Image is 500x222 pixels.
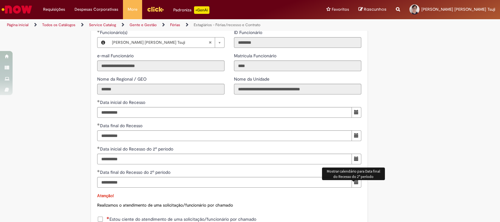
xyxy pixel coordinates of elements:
[352,130,361,141] button: Mostrar calendário para Data final do Recesso
[97,123,100,126] span: Obrigatório Preenchido
[97,130,352,141] input: Data final do Recesso 27 October 2025 Monday
[109,37,224,48] a: [PERSON_NAME] [PERSON_NAME] TsujiLimpar campo Funcionário(s)
[173,6,209,14] div: Padroniza
[97,146,100,149] span: Obrigatório Preenchido
[332,6,349,13] span: Favoritos
[234,84,361,94] input: Nome da Unidade
[42,22,75,27] a: Todos os Catálogos
[7,22,29,27] a: Página inicial
[97,202,233,208] span: Realizamos o atendimento de uma solicitação/funcionário por chamado
[130,22,157,27] a: Gente e Gestão
[100,123,144,128] span: Data final do Recesso
[97,30,100,32] span: Obrigatório Preenchido
[97,76,148,82] span: Somente leitura - Nome da Regional / GEO
[358,7,386,13] a: Rascunhos
[89,22,116,27] a: Service Catalog
[147,4,164,14] img: click_logo_yellow_360x200.png
[100,146,175,152] span: Data inicial do Recesso do 2º período
[352,107,361,118] button: Mostrar calendário para Data inicial do Recesso
[170,22,180,27] a: Férias
[100,30,129,35] span: Necessários - Funcionário(s)
[234,53,278,59] span: Somente leitura - Matrícula Funcionário
[100,169,172,175] span: Data final do Recesso do 2º período
[100,100,147,105] span: Data inicial do Recesso
[234,60,361,71] input: Matrícula Funcionário
[234,30,264,35] span: Somente leitura - ID Funcionário
[97,37,109,48] button: Funcionário(s), Visualizar este registro Henrique Marcel Yudi De Oliveira Tsuji
[97,53,135,59] span: Somente leitura - e-mail Funcionário
[75,6,118,13] span: Despesas Corporativas
[364,6,386,12] span: Rascunhos
[421,7,495,12] span: [PERSON_NAME] [PERSON_NAME] Tsuji
[234,37,361,48] input: ID Funcionário
[112,37,208,48] span: [PERSON_NAME] [PERSON_NAME] Tsuji
[97,154,352,164] input: Data inicial do Recesso do 2º período 13 January 2026 Tuesday
[97,60,225,71] input: e-mail Funcionário
[43,6,65,13] span: Requisições
[5,19,329,31] ul: Trilhas de página
[205,37,215,48] abbr: Limpar campo Funcionário(s)
[322,168,385,180] div: Mostrar calendário para Data final do Recesso do 2º período
[97,107,352,118] input: Data inicial do Recesso 13 October 2025 Monday
[107,217,109,219] span: Necessários
[352,154,361,164] button: Mostrar calendário para Data inicial do Recesso do 2º período
[352,177,361,188] button: Mostrar calendário para Data final do Recesso do 2º período
[97,193,114,198] span: Atenção!
[128,6,137,13] span: More
[97,100,100,102] span: Obrigatório Preenchido
[234,76,271,82] span: Somente leitura - Nome da Unidade
[194,6,209,14] p: +GenAi
[97,177,352,188] input: Data final do Recesso do 2º período 27 January 2026 Tuesday
[194,22,260,27] a: Estagiários - Férias/recesso e Contrato
[1,3,33,16] img: ServiceNow
[97,84,225,94] input: Nome da Regional / GEO
[97,170,100,172] span: Obrigatório Preenchido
